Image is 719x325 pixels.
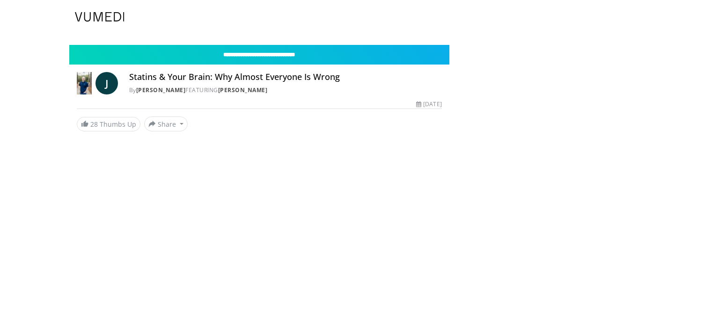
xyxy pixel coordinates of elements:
h4: Statins & Your Brain: Why Almost Everyone Is Wrong [129,72,442,82]
div: [DATE] [416,100,441,108]
div: By FEATURING [129,86,442,94]
a: 28 Thumbs Up [77,117,140,131]
span: 28 [90,120,98,129]
img: Dr. Jordan Rennicke [77,72,92,94]
img: VuMedi Logo [75,12,125,22]
a: J [95,72,118,94]
a: [PERSON_NAME] [218,86,268,94]
a: [PERSON_NAME] [136,86,186,94]
button: Share [144,116,188,131]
